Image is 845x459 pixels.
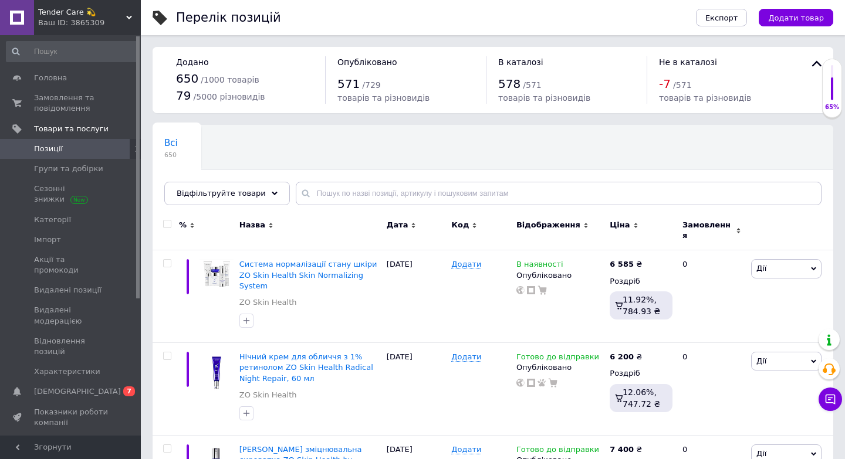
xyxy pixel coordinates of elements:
span: 12.06%, 747.72 ₴ [623,387,660,409]
span: Групи та добірки [34,164,103,174]
span: В наявності [516,260,563,272]
span: Сезонні знижки [34,183,109,205]
div: Роздріб [610,368,672,379]
div: 0 [675,250,748,343]
img: Система нормализации состояния кожи ZO Skin Health Skin Normalizing System [200,259,234,288]
span: 7 [123,386,135,396]
span: / 729 [362,80,380,90]
span: Додати товар [768,13,824,22]
span: 650 [164,151,178,159]
span: Імпорт [34,234,61,245]
img: Ночной крем для лица с 1% ретинолом ZO Skin Health Radical Night Repair, 60 мл [200,352,234,392]
div: Опубліковано [516,362,604,373]
span: 79 [176,89,191,103]
span: 11.92%, 784.93 ₴ [623,295,660,316]
span: 578 [498,77,520,91]
span: Характеристики [34,366,100,377]
a: ZO Skin Health [239,297,297,308]
span: Відновлення позицій [34,336,109,357]
span: Дії [756,264,766,273]
span: Додати [451,260,481,269]
span: Видалені модерацією [34,305,109,326]
button: Чат з покупцем [819,387,842,411]
span: / 5000 різновидів [194,92,265,101]
a: Система нормалізації стану шкіри ZO Skin Health Skin Normalizing System [239,260,377,290]
span: Назва [239,220,265,230]
span: 571 [337,77,360,91]
span: Готово до відправки [516,445,599,457]
span: Дата [387,220,408,230]
span: Товари та послуги [34,124,109,134]
div: 65% [823,103,841,111]
div: ₴ [610,352,642,362]
span: Опубліковано [337,57,397,67]
span: / 1000 товарів [201,75,259,84]
span: Відображення [516,220,580,230]
div: Опубліковано [516,270,604,281]
span: Експорт [705,13,738,22]
span: Додати [451,352,481,362]
span: Акції та промокоди [34,254,109,276]
b: 6 585 [610,260,634,268]
span: Не в каталозі [659,57,717,67]
span: Код [451,220,469,230]
span: Категорії [34,215,71,225]
div: 0 [675,343,748,436]
span: Позиції [34,144,63,154]
span: 650 [176,72,198,86]
span: Дії [756,449,766,458]
span: Видалені позиції [34,285,102,295]
span: товарів та різновидів [498,93,590,103]
input: Пошук [6,41,138,62]
span: В каталозі [498,57,543,67]
a: ZO Skin Health [239,390,297,400]
span: Показники роботи компанії [34,407,109,428]
span: Додати [451,445,481,454]
span: Замовлення та повідомлення [34,93,109,114]
b: 6 200 [610,352,634,361]
span: -7 [659,77,671,91]
span: Ціна [610,220,630,230]
span: Готово до відправки [516,352,599,365]
div: Ваш ID: 3865309 [38,18,141,28]
span: Всі [164,138,178,148]
span: Замовлення [682,220,733,241]
span: Дії [756,356,766,365]
div: ₴ [610,444,642,455]
span: / 571 [673,80,691,90]
span: Головна [34,73,67,83]
b: 7 400 [610,445,634,454]
div: ₴ [610,259,642,270]
span: / 571 [523,80,541,90]
div: [DATE] [384,250,449,343]
a: Нічний крем для обличчя з 1% ретинолом ZO Skin Health Radical Night Repair, 60 мл [239,352,373,382]
span: Додано [176,57,208,67]
input: Пошук по назві позиції, артикулу і пошуковим запитам [296,182,822,205]
span: % [179,220,187,230]
span: Відфільтруйте товари [177,189,266,198]
span: [DEMOGRAPHIC_DATA] [34,386,121,397]
button: Експорт [696,9,748,26]
div: Роздріб [610,276,672,287]
div: Перелік позицій [176,12,281,24]
button: Додати товар [759,9,833,26]
span: товарів та різновидів [659,93,751,103]
span: товарів та різновидів [337,93,430,103]
span: Tender Care 💫 [38,7,126,18]
div: [DATE] [384,343,449,436]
